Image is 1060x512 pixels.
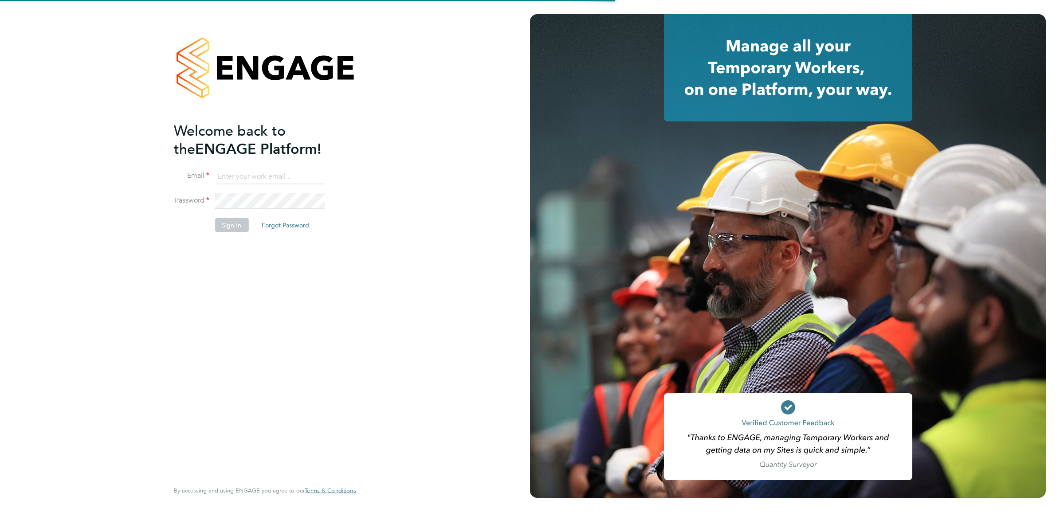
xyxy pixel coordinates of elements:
h2: ENGAGE Platform! [174,121,347,158]
button: Forgot Password [255,218,316,232]
a: Terms & Conditions [305,487,356,494]
span: By accessing and using ENGAGE you agree to our [174,487,356,494]
label: Password [174,196,209,205]
span: Welcome back to the [174,122,286,157]
button: Sign In [215,218,248,232]
input: Enter your work email... [215,168,324,184]
label: Email [174,171,209,180]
